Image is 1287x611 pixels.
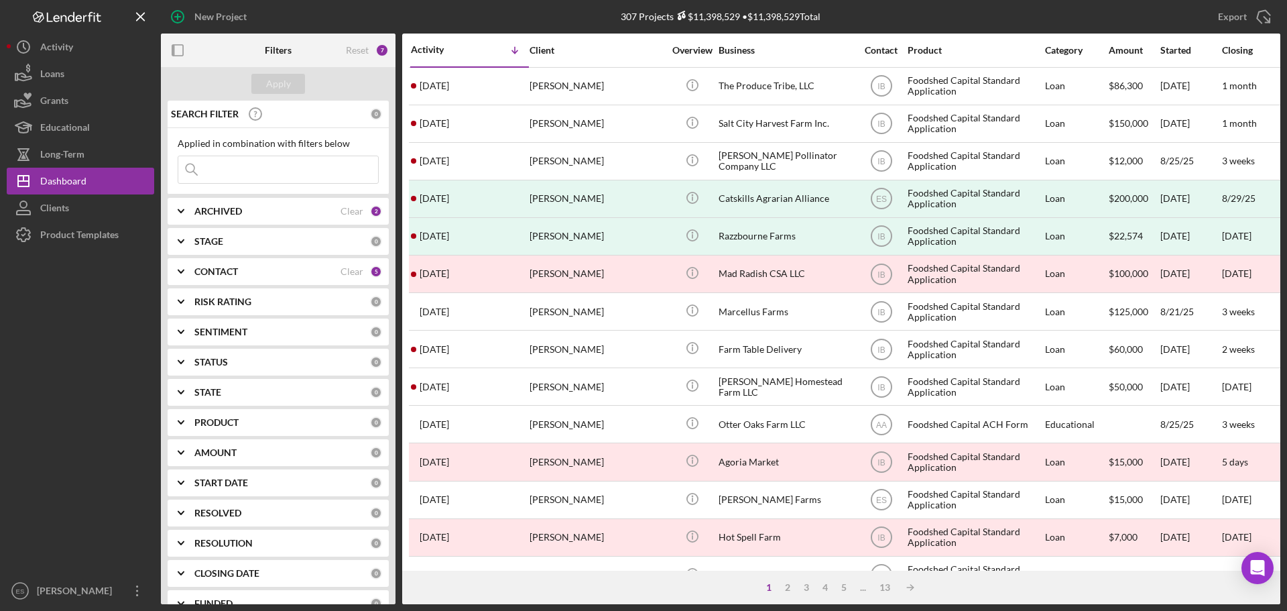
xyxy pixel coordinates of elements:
text: IB [877,82,885,91]
div: [DATE] [1222,231,1251,241]
div: [DATE] [1160,181,1221,217]
div: Loan [1045,557,1107,593]
div: 0 [370,598,382,610]
div: Foodshed Capital Standard Application [908,181,1042,217]
text: IB [877,270,885,279]
button: Product Templates [7,221,154,248]
div: [DATE] [1160,331,1221,367]
div: Open Intercom Messenger [1241,552,1274,584]
text: ES [16,588,25,595]
div: Loan [1045,331,1107,367]
time: 2025-09-10 13:50 [420,118,449,129]
div: Hot Spell Farm [719,520,853,555]
div: The Produce Tribe, LLC [719,68,853,104]
div: Business [719,45,853,56]
div: Loan [1045,181,1107,217]
b: STATE [194,387,221,398]
time: 2025-08-07 17:51 [420,382,449,392]
time: 2025-07-31 00:09 [420,532,449,543]
div: Clear [341,206,363,217]
time: 5 days [1222,456,1248,467]
div: 0 [370,416,382,429]
button: Apply [251,74,305,94]
div: 7 [375,44,389,57]
button: Long-Term [7,141,154,168]
time: [DATE] [1222,531,1251,543]
div: $22,574 [1109,219,1159,254]
time: 2025-08-06 14:30 [420,457,449,467]
div: [PERSON_NAME] Pollinator Company LLC [719,144,853,179]
div: Grants [40,87,68,117]
div: Loan [1045,68,1107,104]
div: [PERSON_NAME] [530,482,664,518]
time: [DATE] [1222,268,1251,279]
div: 5 [835,582,853,593]
div: 0 [370,477,382,489]
time: 3 weeks [1222,419,1255,430]
div: [PERSON_NAME] [530,256,664,292]
div: Mad Radish CSA LLC [719,256,853,292]
div: [PERSON_NAME] [530,144,664,179]
div: 8/25/25 [1160,406,1221,442]
div: [PERSON_NAME] [530,557,664,593]
div: 2 [778,582,797,593]
b: CLOSING DATE [194,568,259,579]
time: 2025-08-21 15:21 [420,307,449,317]
div: Loan [1045,294,1107,329]
button: New Project [161,3,260,30]
div: $200,000 [1109,181,1159,217]
div: Foodshed Capital Standard Application [908,557,1042,593]
span: $60,000 [1109,343,1143,355]
div: 307 Projects • $11,398,529 Total [621,11,820,22]
div: [DATE] [1160,482,1221,518]
text: IB [877,571,885,580]
div: 0 [370,567,382,579]
div: [PERSON_NAME] [530,444,664,480]
a: Clients [7,195,154,221]
div: 2 [370,205,382,217]
div: ... [853,582,873,593]
button: Activity [7,34,154,60]
time: [DATE] [1222,381,1251,392]
div: [PERSON_NAME] [530,181,664,217]
div: [PERSON_NAME] [530,106,664,142]
div: Product Templates [40,221,119,252]
div: 1 [759,582,778,593]
div: Category [1045,45,1107,56]
div: Amount [1109,45,1159,56]
div: 5 [370,266,382,278]
time: 2025-08-28 13:15 [420,231,449,241]
div: Foodshed Capital Standard Application [908,482,1042,518]
div: [DATE] [1160,444,1221,480]
div: [PERSON_NAME] Farms [719,482,853,518]
div: $7,000 [1109,520,1159,555]
span: $150,000 [1109,117,1148,129]
div: Loan [1045,520,1107,555]
div: Foodshed Capital Standard Application [908,331,1042,367]
div: $100,000 [1109,256,1159,292]
div: [PERSON_NAME] [530,219,664,254]
div: Foodshed Capital Standard Application [908,68,1042,104]
div: [PERSON_NAME] [530,369,664,404]
div: 0 [370,447,382,459]
button: Loans [7,60,154,87]
button: Grants [7,87,154,114]
div: Educational [1045,406,1107,442]
div: Loan [1045,144,1107,179]
text: IB [877,533,885,543]
b: AMOUNT [194,447,237,458]
div: Activity [40,34,73,64]
span: $125,000 [1109,306,1148,317]
div: Foodshed Capital Standard Application [908,219,1042,254]
time: [DATE] [1222,569,1251,580]
div: 3 [797,582,816,593]
time: 3 weeks [1222,155,1255,166]
div: [DATE] [1160,68,1221,104]
b: RISK RATING [194,296,251,307]
div: [DATE] [1160,256,1221,292]
b: RESOLVED [194,508,241,518]
div: $11,398,529 [674,11,740,22]
div: Salt City Harvest Farm Inc. [719,106,853,142]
